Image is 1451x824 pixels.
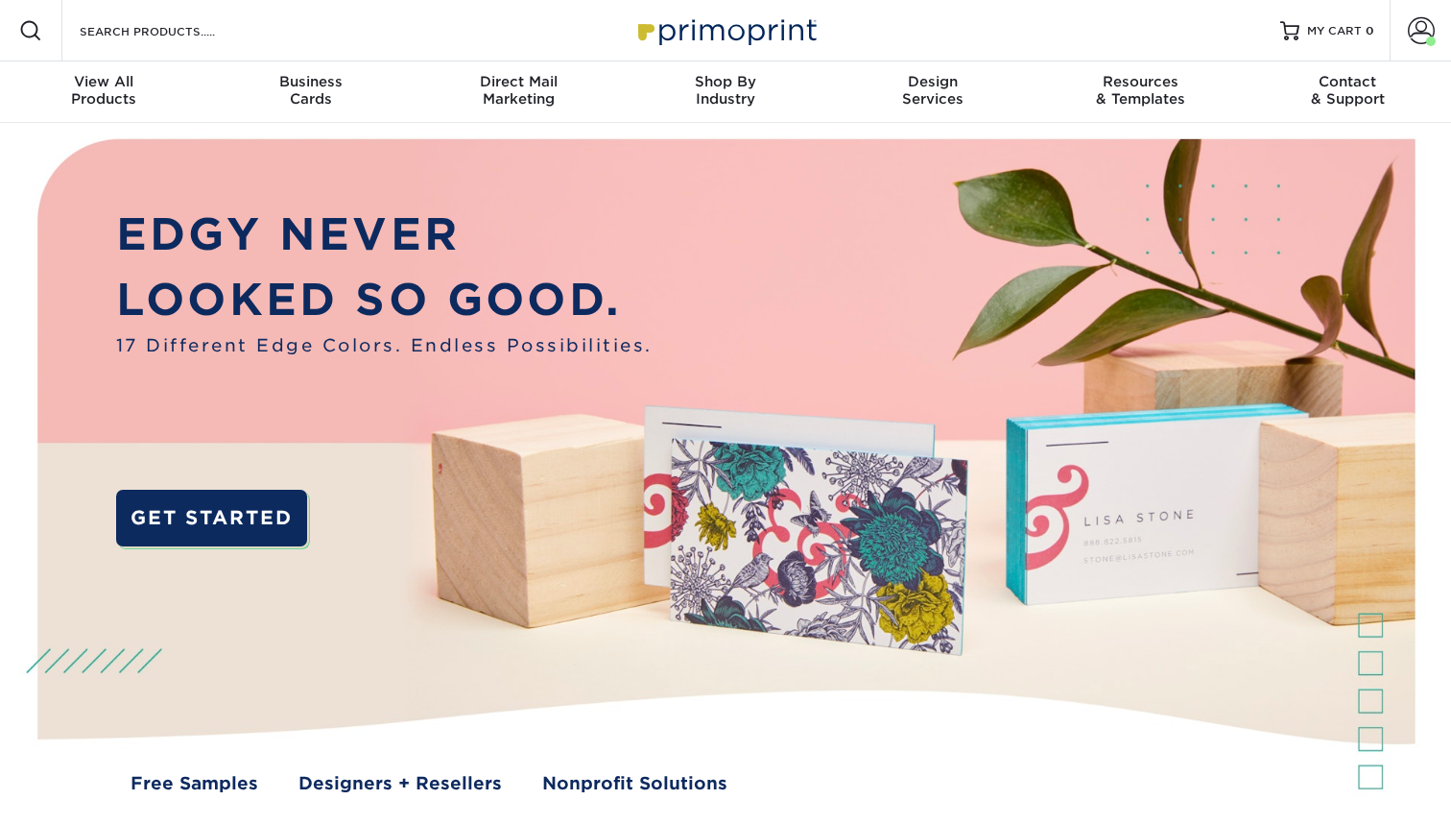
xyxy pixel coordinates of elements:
[630,10,821,51] img: Primoprint
[207,73,415,108] div: Cards
[1366,24,1374,37] span: 0
[542,770,727,796] a: Nonprofit Solutions
[622,73,829,90] span: Shop By
[415,73,622,108] div: Marketing
[116,202,653,267] p: EDGY NEVER
[622,73,829,108] div: Industry
[131,770,258,796] a: Free Samples
[298,770,502,796] a: Designers + Resellers
[415,73,622,90] span: Direct Mail
[829,61,1036,123] a: DesignServices
[207,73,415,90] span: Business
[78,19,265,42] input: SEARCH PRODUCTS.....
[1036,73,1244,90] span: Resources
[1244,73,1451,90] span: Contact
[116,267,653,332] p: LOOKED SO GOOD.
[1036,73,1244,108] div: & Templates
[829,73,1036,90] span: Design
[829,73,1036,108] div: Services
[622,61,829,123] a: Shop ByIndustry
[1036,61,1244,123] a: Resources& Templates
[116,490,307,547] a: GET STARTED
[415,61,622,123] a: Direct MailMarketing
[1307,23,1362,39] span: MY CART
[116,332,653,358] span: 17 Different Edge Colors. Endless Possibilities.
[1244,73,1451,108] div: & Support
[1244,61,1451,123] a: Contact& Support
[207,61,415,123] a: BusinessCards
